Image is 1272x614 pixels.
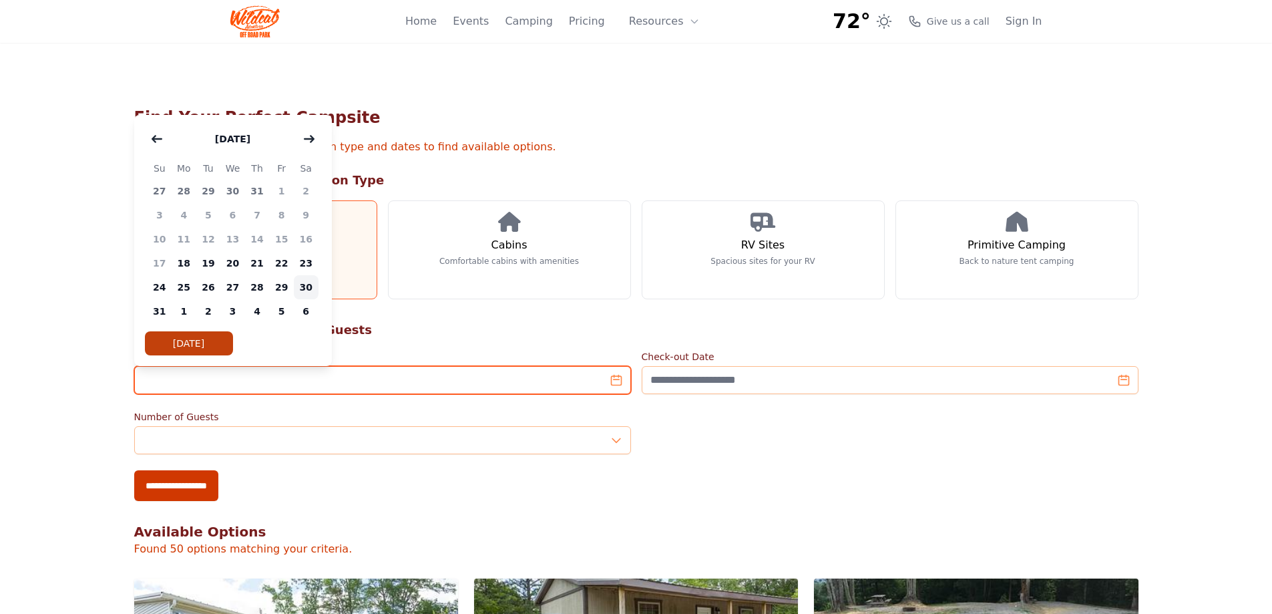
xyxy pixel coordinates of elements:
span: 19 [196,251,221,275]
a: Home [405,13,437,29]
p: Select your preferred accommodation type and dates to find available options. [134,139,1138,155]
span: 2 [294,179,319,203]
span: 2 [196,299,221,323]
span: 14 [245,227,270,251]
span: 17 [148,251,172,275]
button: [DATE] [145,331,233,355]
span: 20 [220,251,245,275]
h3: Primitive Camping [968,237,1066,253]
span: 5 [196,203,221,227]
span: 31 [245,179,270,203]
span: 26 [196,275,221,299]
p: Back to nature tent camping [960,256,1074,267]
span: 4 [172,203,196,227]
span: Mo [172,160,196,176]
span: 11 [172,227,196,251]
span: 8 [269,203,294,227]
h3: RV Sites [741,237,785,253]
span: Th [245,160,270,176]
span: 31 [148,299,172,323]
a: Cabins Comfortable cabins with amenities [388,200,631,299]
span: Give us a call [927,15,990,28]
a: Pricing [569,13,605,29]
h2: Available Options [134,522,1138,541]
span: 22 [269,251,294,275]
span: 6 [220,203,245,227]
span: 12 [196,227,221,251]
span: 1 [269,179,294,203]
span: 7 [245,203,270,227]
span: 3 [220,299,245,323]
p: Spacious sites for your RV [710,256,815,267]
span: 28 [245,275,270,299]
span: 30 [220,179,245,203]
label: Number of Guests [134,410,631,424]
label: Check-out Date [642,350,1138,363]
p: Found 50 options matching your criteria. [134,541,1138,557]
a: Primitive Camping Back to nature tent camping [895,200,1138,299]
span: 25 [172,275,196,299]
span: 21 [245,251,270,275]
h2: Step 1: Choose Accommodation Type [134,171,1138,190]
span: Su [148,160,172,176]
span: 27 [220,275,245,299]
span: 13 [220,227,245,251]
span: 5 [269,299,294,323]
span: 4 [245,299,270,323]
span: 29 [196,179,221,203]
a: Sign In [1006,13,1042,29]
span: 30 [294,275,319,299]
label: Check-in Date [134,350,631,363]
span: 72° [833,9,871,33]
span: 18 [172,251,196,275]
span: 15 [269,227,294,251]
a: RV Sites Spacious sites for your RV [642,200,885,299]
button: [DATE] [202,126,264,152]
img: Wildcat Logo [230,5,280,37]
button: Resources [621,8,708,35]
a: Give us a call [908,15,990,28]
span: 27 [148,179,172,203]
span: Fr [269,160,294,176]
h1: Find Your Perfect Campsite [134,107,1138,128]
span: 16 [294,227,319,251]
p: Comfortable cabins with amenities [439,256,579,267]
span: Tu [196,160,221,176]
span: Sa [294,160,319,176]
span: 6 [294,299,319,323]
span: 3 [148,203,172,227]
span: 24 [148,275,172,299]
span: 28 [172,179,196,203]
h3: Cabins [491,237,527,253]
a: Events [453,13,489,29]
span: 9 [294,203,319,227]
a: Camping [505,13,552,29]
span: 10 [148,227,172,251]
span: We [220,160,245,176]
span: 29 [269,275,294,299]
span: 23 [294,251,319,275]
span: 1 [172,299,196,323]
h2: Step 2: Select Your Dates & Guests [134,321,1138,339]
